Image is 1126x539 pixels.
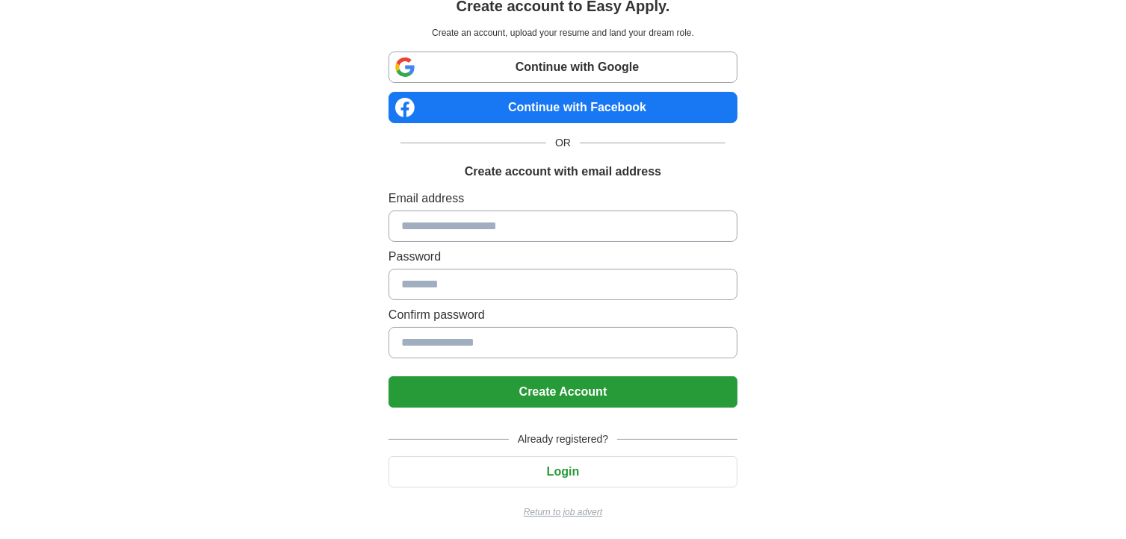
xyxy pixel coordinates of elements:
[465,163,661,181] h1: Create account with email address
[389,92,737,123] a: Continue with Facebook
[392,26,734,40] p: Create an account, upload your resume and land your dream role.
[389,465,737,478] a: Login
[389,456,737,487] button: Login
[509,431,617,447] span: Already registered?
[389,505,737,519] a: Return to job advert
[389,376,737,408] button: Create Account
[389,190,737,208] label: Email address
[389,306,737,324] label: Confirm password
[546,135,580,151] span: OR
[389,52,737,83] a: Continue with Google
[389,248,737,266] label: Password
